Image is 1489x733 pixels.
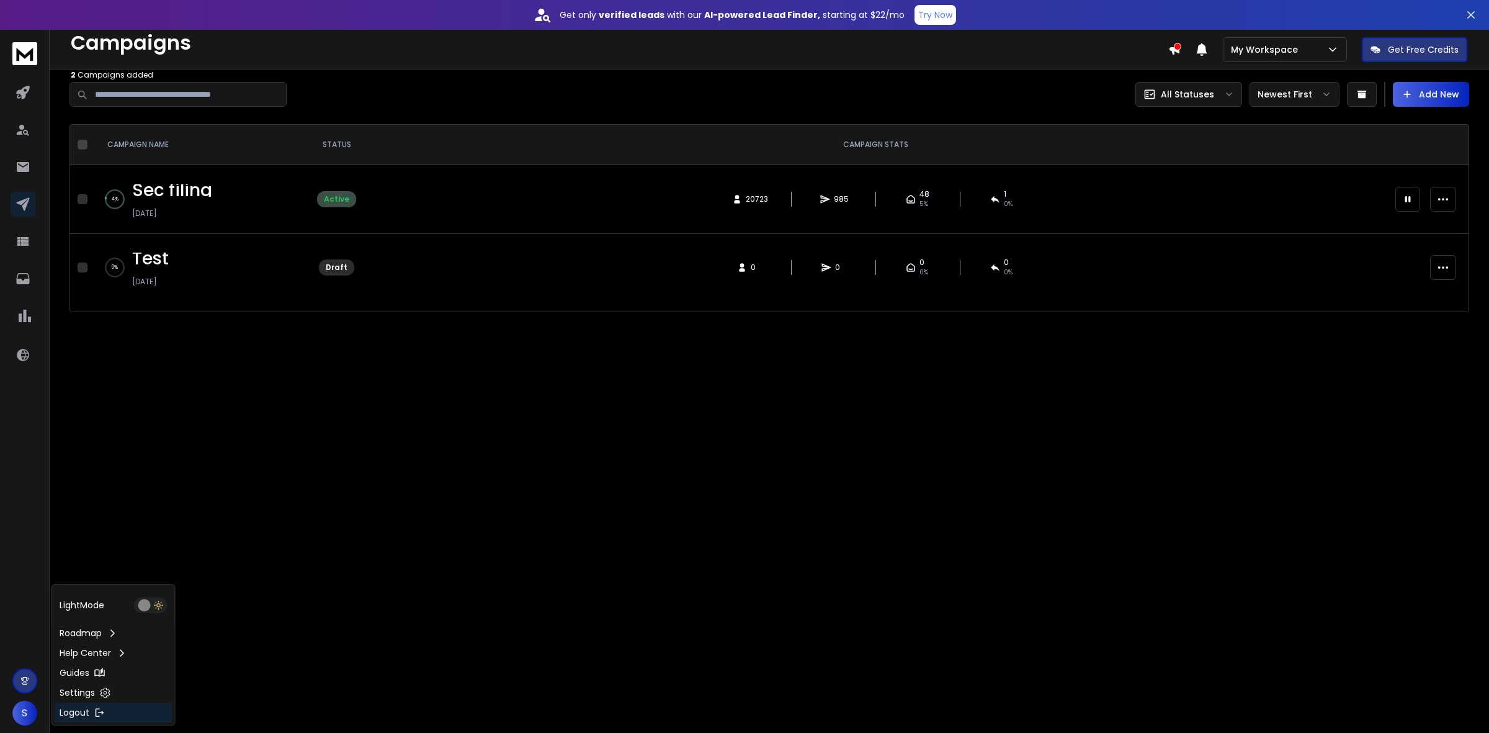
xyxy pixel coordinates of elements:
[92,165,310,234] td: 4%Sec filing[DATE]
[1250,82,1339,107] button: Newest First
[60,686,95,699] p: Settings
[132,178,212,202] span: Sec filing
[704,9,820,21] strong: AI-powered Lead Finder,
[599,9,664,21] strong: verified leads
[918,9,952,21] p: Try Now
[914,5,956,25] button: Try Now
[1161,88,1214,101] p: All Statuses
[55,663,172,683] a: Guides
[60,667,89,679] p: Guides
[60,647,111,659] p: Help Center
[1004,258,1009,268] span: 0
[919,189,929,199] span: 48
[310,125,364,165] th: STATUS
[92,125,310,165] th: CAMPAIGN NAME
[132,246,169,271] span: Test
[919,258,924,268] span: 0
[919,199,928,209] span: 5 %
[834,194,849,204] span: 985
[560,9,905,21] p: Get only with our starting at $22/mo
[1004,199,1013,209] span: 0 %
[326,263,347,272] div: Draft
[12,701,37,726] button: S
[1231,43,1303,56] p: My Workspace
[746,194,768,204] span: 20723
[835,263,847,272] span: 0
[132,209,212,218] p: [DATE]
[92,233,310,302] td: 0%Test[DATE]
[1004,268,1013,277] span: 0%
[1004,189,1006,199] span: 1
[132,184,212,197] a: Sec filing
[71,70,76,80] span: 2
[55,643,172,663] a: Help Center
[55,623,172,643] a: Roadmap
[112,193,118,205] p: 4 %
[132,253,169,265] a: Test
[55,683,172,703] a: Settings
[71,70,1168,80] p: Campaigns added
[12,42,37,65] img: logo
[60,599,104,611] p: Light Mode
[71,32,1168,55] h1: Campaigns
[132,277,169,287] p: [DATE]
[919,268,928,277] span: 0%
[60,706,89,719] p: Logout
[1388,43,1459,56] p: Get Free Credits
[751,263,763,272] span: 0
[1393,82,1469,107] button: Add New
[1362,37,1467,62] button: Get Free Credits
[112,261,118,274] p: 0 %
[60,627,102,639] p: Roadmap
[364,125,1388,165] th: CAMPAIGN STATS
[324,194,349,204] div: Active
